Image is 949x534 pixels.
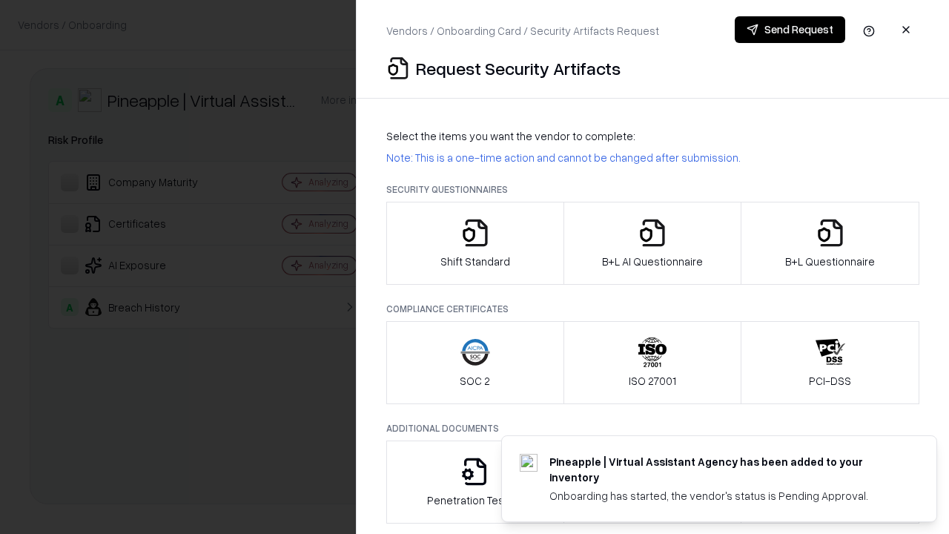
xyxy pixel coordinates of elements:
[629,373,676,389] p: ISO 27001
[520,454,538,472] img: trypineapple.com
[386,202,564,285] button: Shift Standard
[386,150,919,165] p: Note: This is a one-time action and cannot be changed after submission.
[386,422,919,435] p: Additional Documents
[563,202,742,285] button: B+L AI Questionnaire
[386,303,919,315] p: Compliance Certificates
[386,441,564,524] button: Penetration Testing
[386,128,919,144] p: Select the items you want the vendor to complete:
[386,321,564,404] button: SOC 2
[741,202,919,285] button: B+L Questionnaire
[785,254,875,269] p: B+L Questionnaire
[386,183,919,196] p: Security Questionnaires
[549,454,901,485] div: Pineapple | Virtual Assistant Agency has been added to your inventory
[416,56,621,80] p: Request Security Artifacts
[735,16,845,43] button: Send Request
[386,23,659,39] p: Vendors / Onboarding Card / Security Artifacts Request
[563,321,742,404] button: ISO 27001
[549,488,901,504] div: Onboarding has started, the vendor's status is Pending Approval.
[440,254,510,269] p: Shift Standard
[809,373,851,389] p: PCI-DSS
[602,254,703,269] p: B+L AI Questionnaire
[427,492,523,508] p: Penetration Testing
[460,373,490,389] p: SOC 2
[741,321,919,404] button: PCI-DSS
